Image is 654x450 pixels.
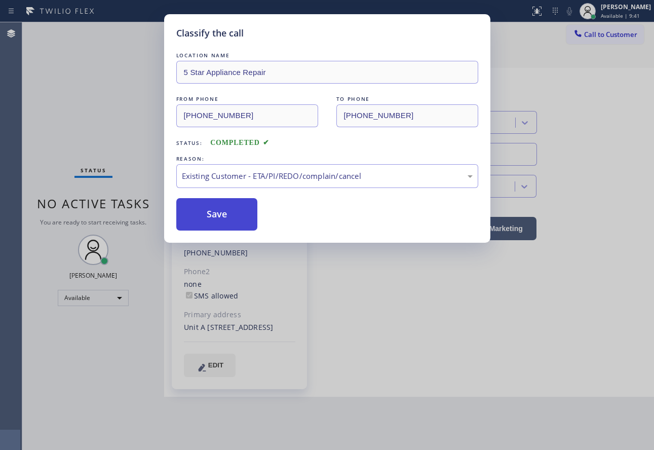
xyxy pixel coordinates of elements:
[176,104,318,127] input: From phone
[210,139,269,146] span: COMPLETED
[336,104,478,127] input: To phone
[176,198,258,231] button: Save
[176,139,203,146] span: Status:
[182,170,473,182] div: Existing Customer - ETA/PI/REDO/complain/cancel
[336,94,478,104] div: TO PHONE
[176,154,478,164] div: REASON:
[176,26,244,40] h5: Classify the call
[176,50,478,61] div: LOCATION NAME
[176,94,318,104] div: FROM PHONE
